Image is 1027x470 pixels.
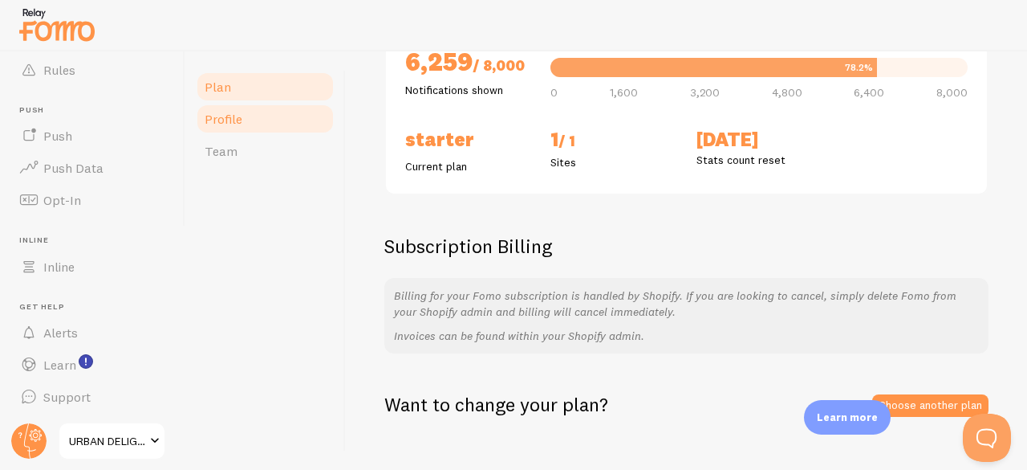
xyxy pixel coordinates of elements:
p: Sites [550,154,676,170]
div: 78.2% [845,63,873,72]
span: Push Data [43,160,104,176]
span: Inline [43,259,75,275]
h2: Want to change your plan? [384,392,608,417]
h2: [DATE] [696,127,822,152]
p: Billing for your Fomo subscription is handled by Shopify. If you are looking to cancel, simply de... [394,288,979,320]
span: 4,800 [772,87,802,98]
span: Plan [205,79,231,95]
a: Push [10,120,175,152]
span: / 8,000 [473,56,525,75]
a: Inline [10,251,175,283]
span: 3,200 [690,87,720,98]
span: Opt-In [43,192,81,208]
h2: Subscription Billing [384,234,988,259]
span: 6,400 [854,87,884,98]
h2: 6,259 [405,45,531,82]
span: Profile [205,111,242,127]
p: Learn more [817,410,878,425]
a: URBAN DELIGHT [58,422,166,460]
span: URBAN DELIGHT [69,431,145,451]
a: Learn [10,349,175,381]
span: 8,000 [936,87,968,98]
a: Push Data [10,152,175,184]
span: Push [19,105,175,116]
div: Learn more [804,400,891,435]
a: Choose another plan [872,394,988,417]
span: 0 [550,87,558,98]
span: Learn [43,357,76,373]
span: Push [43,128,72,144]
p: Current plan [405,158,531,174]
a: Plan [195,71,335,103]
span: Inline [19,235,175,246]
iframe: Help Scout Beacon - Open [963,414,1011,462]
span: Team [205,143,237,159]
p: Notifications shown [405,82,531,98]
a: Opt-In [10,184,175,216]
svg: <p>Watch New Feature Tutorials!</p> [79,354,93,369]
span: 1,600 [610,87,638,98]
a: Rules [10,54,175,86]
h2: 1 [550,127,676,154]
span: / 1 [558,132,575,150]
p: Invoices can be found within your Shopify admin. [394,328,979,344]
span: Support [43,389,91,405]
img: fomo-relay-logo-orange.svg [17,4,97,45]
h2: Starter [405,127,531,152]
a: Team [195,135,335,167]
span: Alerts [43,325,78,341]
a: Support [10,381,175,413]
span: Get Help [19,302,175,313]
span: Rules [43,62,75,78]
p: Stats count reset [696,152,822,168]
a: Alerts [10,317,175,349]
a: Profile [195,103,335,135]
